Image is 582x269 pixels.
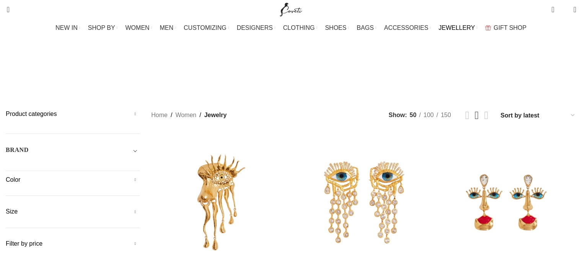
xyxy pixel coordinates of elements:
[261,74,279,81] span: Cuffs
[6,240,140,248] h5: Filter by price
[291,74,319,81] span: Earrings
[283,20,318,36] a: CLOTHING
[6,145,140,159] div: Toggle filter
[175,110,196,120] a: Women
[200,74,250,81] span: Brooches & Pins
[2,2,10,17] a: Search
[55,24,78,31] span: NEW IN
[548,2,558,17] a: 0
[88,20,118,36] a: SHOP BY
[243,46,262,62] a: Go back
[562,8,567,13] span: 0
[465,110,470,121] a: Grid view 2
[439,24,475,31] span: JEWELLERY
[55,20,80,36] a: NEW IN
[331,74,360,81] span: Necklace
[2,20,580,36] div: Main navigation
[438,110,454,120] a: 150
[407,110,419,120] a: 50
[384,20,431,36] a: ACCESSORIES
[494,24,527,31] span: GIFT SHOP
[331,68,360,87] a: Necklace
[6,110,140,118] h5: Product categories
[500,110,576,121] select: Shop order
[400,74,427,81] span: Watches
[155,68,188,87] a: Bracelets
[424,112,434,118] span: 100
[237,24,273,31] span: DESIGNERS
[475,110,479,121] a: Grid view 3
[6,146,29,154] h5: BRAND
[155,74,188,81] span: Bracelets
[410,112,417,118] span: 50
[372,68,389,87] a: Rings
[441,112,451,118] span: 150
[6,207,140,216] h5: Size
[200,68,250,87] a: Brooches & Pins
[325,24,346,31] span: SHOES
[384,24,429,31] span: ACCESSORIES
[484,110,488,121] a: Grid view 4
[283,24,315,31] span: CLOTHING
[357,24,373,31] span: BAGS
[372,74,389,81] span: Rings
[421,110,437,120] a: 100
[389,110,407,120] span: Show
[485,20,527,36] a: GIFT SHOP
[485,25,491,30] img: GiftBag
[261,68,279,87] a: Cuffs
[126,20,152,36] a: WOMEN
[552,4,558,10] span: 0
[151,110,227,120] nav: Breadcrumb
[151,110,168,120] a: Home
[126,24,150,31] span: WOMEN
[88,24,115,31] span: SHOP BY
[262,44,320,64] h1: Jewelry
[6,176,140,184] h5: Color
[400,68,427,87] a: Watches
[160,24,174,31] span: MEN
[357,20,376,36] a: BAGS
[439,20,478,36] a: JEWELLERY
[160,20,176,36] a: MEN
[237,20,276,36] a: DESIGNERS
[560,2,568,17] div: My Wishlist
[325,20,349,36] a: SHOES
[291,68,319,87] a: Earrings
[184,24,227,31] span: CUSTOMIZING
[184,20,229,36] a: CUSTOMIZING
[204,110,227,120] span: Jewelry
[278,6,304,12] a: Site logo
